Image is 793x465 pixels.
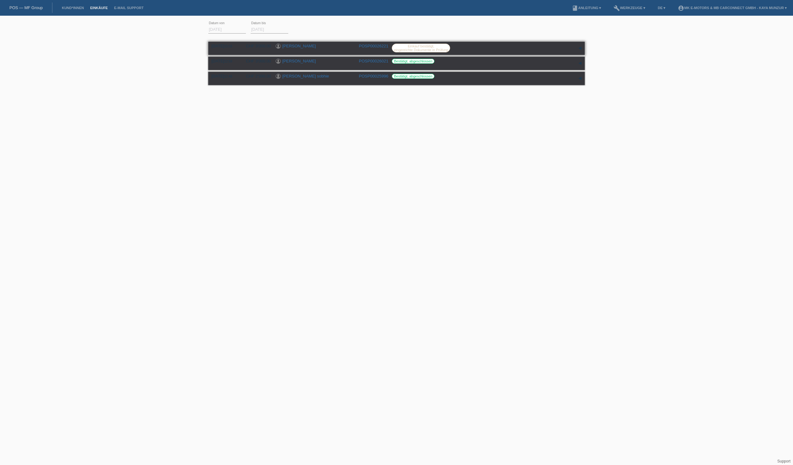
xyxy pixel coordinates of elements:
a: buildWerkzeuge ▾ [610,6,648,10]
a: Einkäufe [87,6,111,10]
div: CHF 3'000.00 [241,44,271,48]
label: Einkauf bestätigt, eingereichte Dokumente in Prüfung [392,44,450,52]
a: POSP00026221 [359,44,388,48]
label: Bestätigt, abgeschlossen [392,59,434,64]
a: Kund*innen [59,6,87,10]
a: E-Mail Support [111,6,147,10]
div: auf-/zuklappen [575,44,585,53]
a: [PERSON_NAME] [282,59,316,63]
div: CHF 2'990.00 [241,74,271,78]
a: account_circleMK E-MOTORS & MB CarConnect GmbH - Kaya Munzur ▾ [675,6,790,10]
div: [DATE] [211,59,237,63]
a: [PERSON_NAME] [282,44,316,48]
a: POSP00026021 [359,59,388,63]
span: 12:59 [224,60,232,63]
a: DE ▾ [655,6,668,10]
i: account_circle [678,5,684,11]
i: book [572,5,578,11]
span: 12:48 [224,75,232,78]
div: auf-/zuklappen [575,59,585,68]
div: CHF 3'000.00 [241,59,271,63]
a: [PERSON_NAME] sobhie [282,74,329,78]
a: bookAnleitung ▾ [569,6,604,10]
div: [DATE] [211,74,237,78]
div: auf-/zuklappen [575,74,585,83]
label: Bestätigt, abgeschlossen [392,74,434,79]
i: build [614,5,620,11]
div: [DATE] [211,44,237,48]
a: POS — MF Group [9,5,43,10]
a: Support [777,459,790,463]
a: POSP00025996 [359,74,388,78]
span: 15:03 [224,45,232,48]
